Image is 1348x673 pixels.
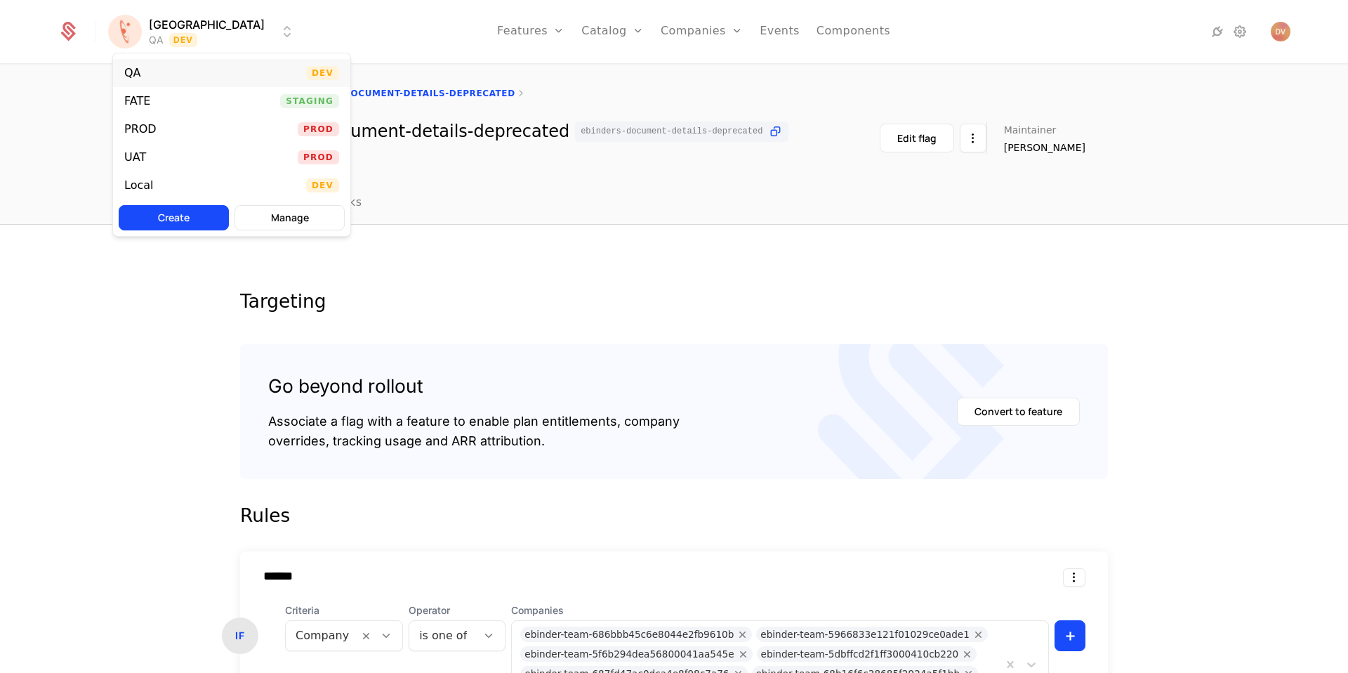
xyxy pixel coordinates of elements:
button: Manage [234,205,345,230]
div: Local [124,180,153,191]
div: FATE [124,96,150,107]
span: Dev [306,66,339,80]
div: Select environment [112,53,351,237]
span: Prod [298,150,339,164]
span: Staging [280,94,339,108]
span: Prod [298,122,339,136]
div: UAT [124,152,146,163]
span: Dev [306,178,339,192]
button: Create [119,205,229,230]
div: QA [124,67,141,79]
div: PROD [124,124,157,135]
